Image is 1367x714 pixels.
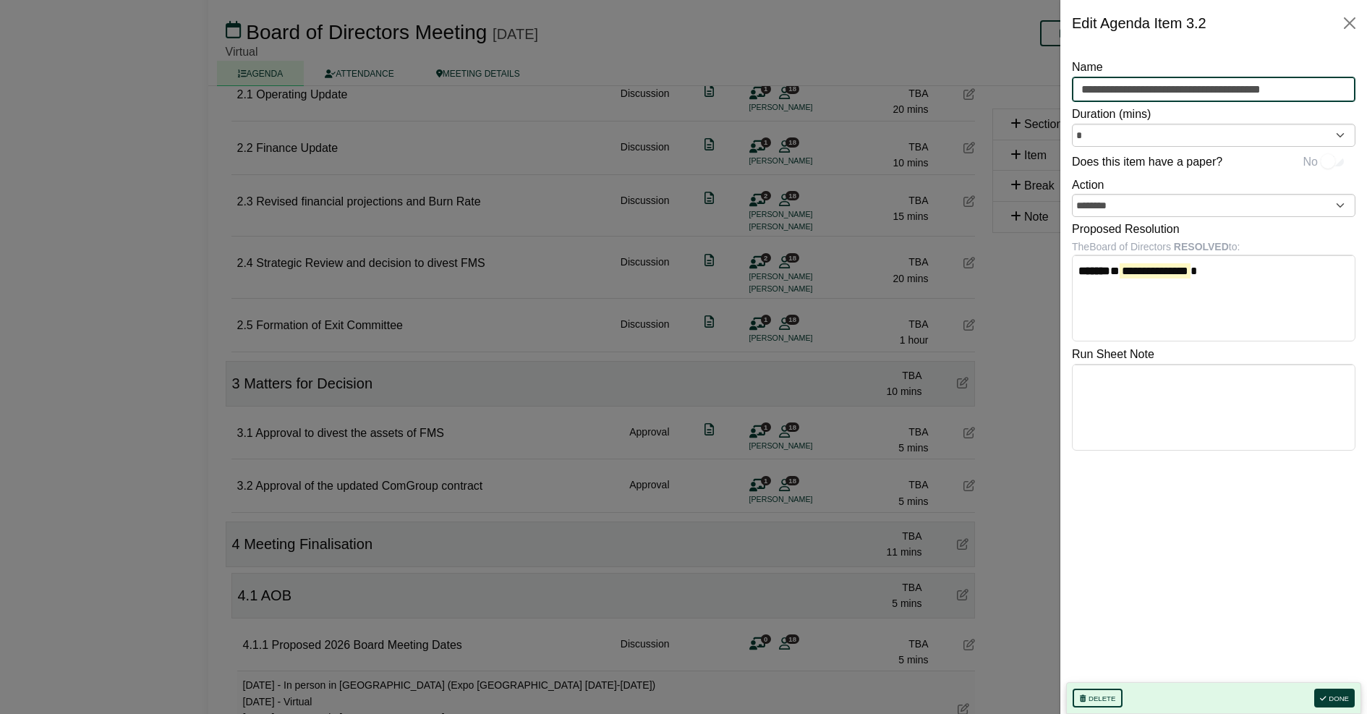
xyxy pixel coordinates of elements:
[1174,241,1229,252] b: RESOLVED
[1072,58,1103,77] label: Name
[1303,153,1318,171] span: No
[1072,12,1206,35] div: Edit Agenda Item 3.2
[1072,176,1104,195] label: Action
[1073,689,1123,707] button: Delete
[1072,105,1151,124] label: Duration (mins)
[1314,689,1355,707] button: Done
[1072,239,1355,255] div: The Board of Directors to:
[1072,345,1154,364] label: Run Sheet Note
[1338,12,1361,35] button: Close
[1072,220,1180,239] label: Proposed Resolution
[1072,153,1222,171] label: Does this item have a paper?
